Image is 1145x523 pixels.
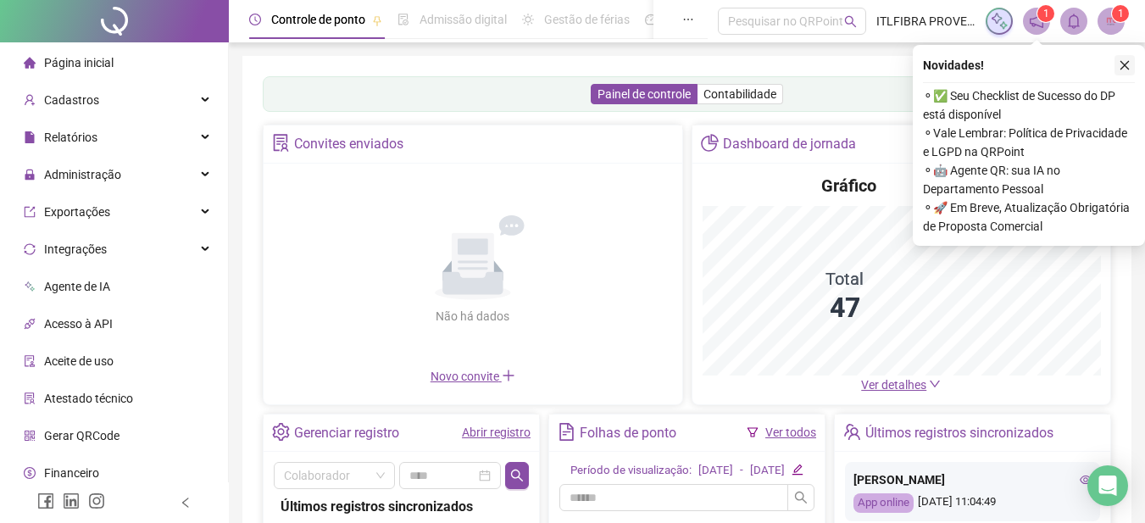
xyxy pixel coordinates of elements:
span: ⚬ 🚀 Em Breve, Atualização Obrigatória de Proposta Comercial [923,198,1135,236]
div: Não há dados [395,307,551,325]
span: Painel de controle [598,87,691,101]
span: Atestado técnico [44,392,133,405]
span: bell [1066,14,1081,29]
sup: 1 [1037,5,1054,22]
div: [DATE] [750,462,785,480]
span: filter [747,426,759,438]
span: Integrações [44,242,107,256]
span: user-add [24,94,36,106]
span: clock-circle [249,14,261,25]
div: App online [853,493,914,513]
span: Ver detalhes [861,378,926,392]
span: Gestão de férias [544,13,630,26]
a: Ver todos [765,426,816,439]
span: Novo convite [431,370,515,383]
span: sun [522,14,534,25]
div: Gerenciar registro [294,419,399,448]
span: ⚬ 🤖 Agente QR: sua IA no Departamento Pessoal [923,161,1135,198]
span: lock [24,169,36,181]
span: sync [24,243,36,255]
span: pushpin [372,15,382,25]
span: Financeiro [44,466,99,480]
div: - [740,462,743,480]
span: left [180,497,192,509]
span: solution [24,392,36,404]
span: 1 [1118,8,1124,19]
a: Abrir registro [462,426,531,439]
span: eye [1080,474,1092,486]
span: close [1119,59,1131,71]
span: Controle de ponto [271,13,365,26]
span: Cadastros [44,93,99,107]
div: Open Intercom Messenger [1087,465,1128,506]
div: Folhas de ponto [580,419,676,448]
div: Dashboard de jornada [723,130,856,159]
span: Novidades ! [923,56,984,75]
img: 38576 [1098,8,1124,34]
span: Admissão digital [420,13,507,26]
span: pie-chart [701,134,719,152]
span: edit [792,464,803,475]
span: Exportações [44,205,110,219]
span: down [929,378,941,390]
div: [PERSON_NAME] [853,470,1092,489]
span: 1 [1043,8,1049,19]
span: ellipsis [682,14,694,25]
span: team [843,423,861,441]
span: Acesso à API [44,317,113,331]
span: linkedin [63,492,80,509]
div: Convites enviados [294,130,403,159]
span: Gerar QRCode [44,429,120,442]
span: Aceite de uso [44,354,114,368]
span: search [844,15,857,28]
span: home [24,57,36,69]
span: solution [272,134,290,152]
span: ⚬ ✅ Seu Checklist de Sucesso do DP está disponível [923,86,1135,124]
span: instagram [88,492,105,509]
div: [DATE] 11:04:49 [853,493,1092,513]
h4: Gráfico [821,174,876,198]
span: Página inicial [44,56,114,70]
span: ITLFIBRA PROVEDOR DE INTERNET [876,12,975,31]
span: notification [1029,14,1044,29]
span: file-text [558,423,575,441]
span: ⚬ Vale Lembrar: Política de Privacidade e LGPD na QRPoint [923,124,1135,161]
span: plus [502,369,515,382]
span: api [24,318,36,330]
span: export [24,206,36,218]
span: Administração [44,168,121,181]
span: facebook [37,492,54,509]
div: Últimos registros sincronizados [865,419,1053,448]
sup: Atualize o seu contato no menu Meus Dados [1112,5,1129,22]
span: Contabilidade [703,87,776,101]
span: search [794,491,808,504]
div: [DATE] [698,462,733,480]
div: Últimos registros sincronizados [281,496,522,517]
span: file-done [397,14,409,25]
a: Ver detalhes down [861,378,941,392]
div: Período de visualização: [570,462,692,480]
span: audit [24,355,36,367]
span: file [24,131,36,143]
span: Relatórios [44,131,97,144]
img: sparkle-icon.fc2bf0ac1784a2077858766a79e2daf3.svg [990,12,1009,31]
span: setting [272,423,290,441]
span: dollar [24,467,36,479]
span: qrcode [24,430,36,442]
span: Agente de IA [44,280,110,293]
span: dashboard [645,14,657,25]
span: search [510,469,524,482]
